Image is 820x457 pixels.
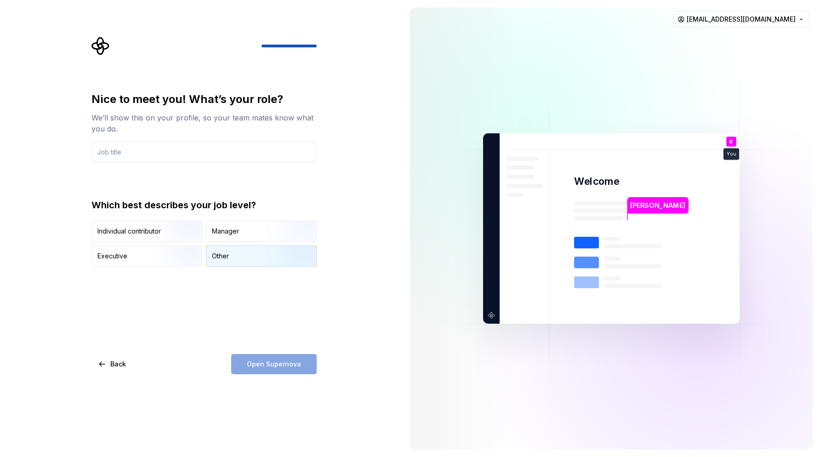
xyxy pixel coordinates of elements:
div: We’ll show this on your profile, so your team mates know what you do. [91,112,317,134]
div: Executive [97,251,127,261]
p: R [729,139,733,144]
div: Manager [212,227,239,236]
button: Back [91,354,134,374]
div: Individual contributor [97,227,161,236]
input: Job title [91,142,317,162]
span: Back [110,360,126,369]
p: You [727,152,736,157]
div: Nice to meet you! What’s your role? [91,92,317,107]
div: Which best describes your job level? [91,199,317,211]
p: [PERSON_NAME] [630,200,685,211]
p: Welcome [574,175,619,188]
div: Other [212,251,229,261]
span: [EMAIL_ADDRESS][DOMAIN_NAME] [687,15,796,24]
button: [EMAIL_ADDRESS][DOMAIN_NAME] [673,11,809,28]
svg: Supernova Logo [91,37,110,55]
